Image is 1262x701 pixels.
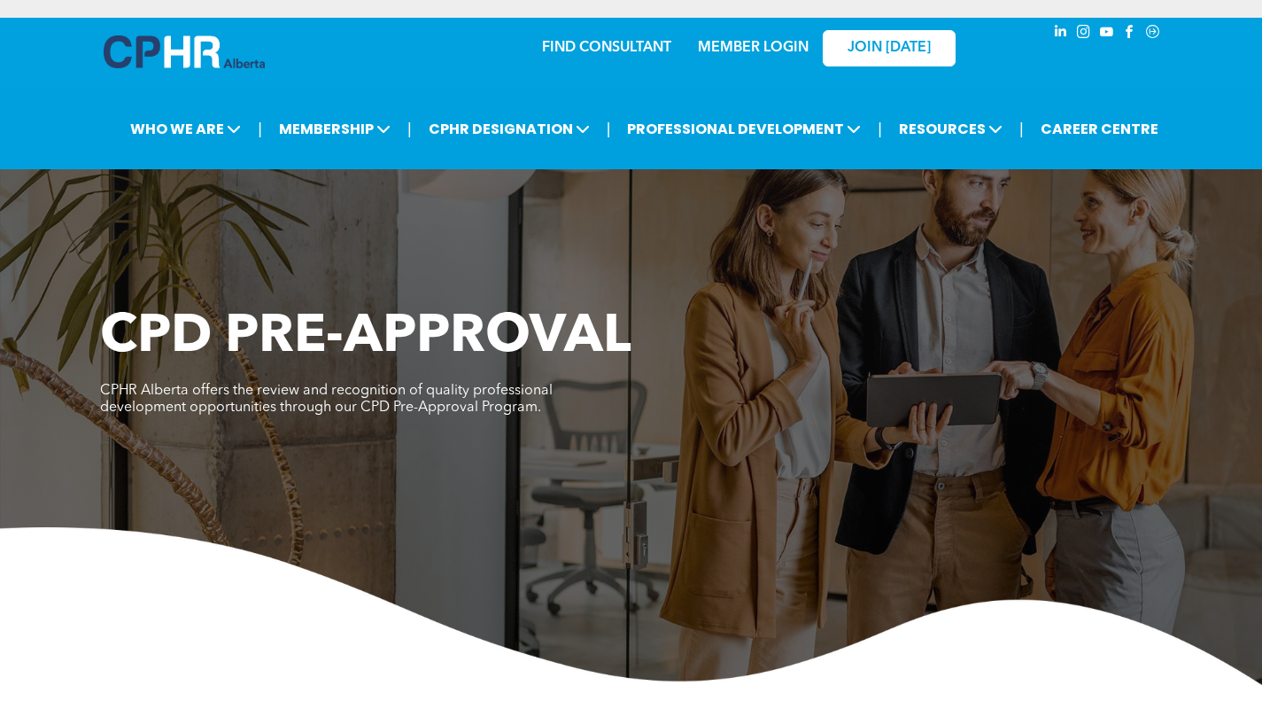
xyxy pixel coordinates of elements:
[1051,22,1071,46] a: linkedin
[698,41,809,55] a: MEMBER LOGIN
[274,113,396,145] span: MEMBERSHIP
[423,113,595,145] span: CPHR DESIGNATION
[1120,22,1140,46] a: facebook
[848,40,931,57] span: JOIN [DATE]
[1143,22,1163,46] a: Social network
[607,111,611,147] li: |
[1097,22,1117,46] a: youtube
[258,111,262,147] li: |
[1035,113,1164,145] a: CAREER CENTRE
[622,113,866,145] span: PROFESSIONAL DEVELOPMENT
[100,384,553,415] span: CPHR Alberta offers the review and recognition of quality professional development opportunities ...
[100,311,631,364] span: CPD PRE-APPROVAL
[878,111,882,147] li: |
[542,41,671,55] a: FIND CONSULTANT
[823,30,956,66] a: JOIN [DATE]
[407,111,412,147] li: |
[894,113,1008,145] span: RESOURCES
[104,35,265,68] img: A blue and white logo for cp alberta
[1019,111,1024,147] li: |
[125,113,246,145] span: WHO WE ARE
[1074,22,1094,46] a: instagram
